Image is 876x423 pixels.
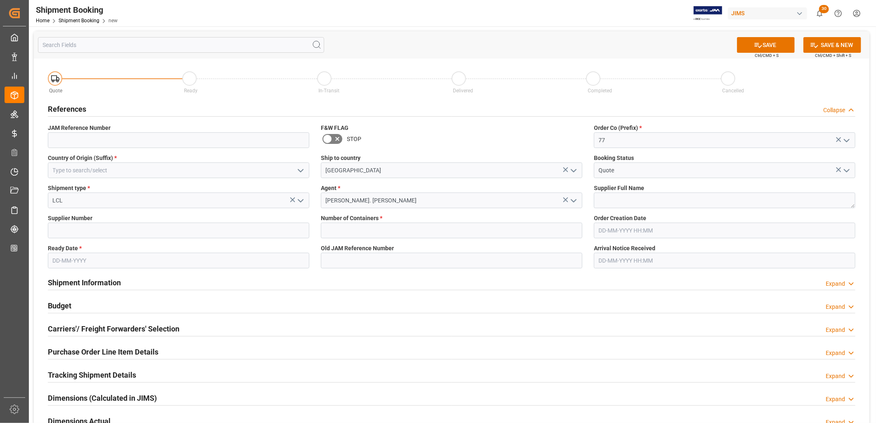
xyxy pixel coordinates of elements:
[722,88,744,94] span: Cancelled
[567,164,579,177] button: open menu
[48,244,82,253] span: Ready Date
[728,5,810,21] button: JIMS
[38,37,324,53] input: Search Fields
[737,37,795,53] button: SAVE
[184,88,198,94] span: Ready
[594,124,642,132] span: Order Co (Prefix)
[826,349,845,357] div: Expand
[48,124,111,132] span: JAM Reference Number
[321,214,382,223] span: Number of Containers
[321,124,349,132] span: F&W FLAG
[48,346,158,357] h2: Purchase Order Line Item Details
[826,280,845,288] div: Expand
[321,184,340,193] span: Agent
[347,135,361,143] span: STOP
[829,4,848,23] button: Help Center
[594,154,634,162] span: Booking Status
[294,194,306,207] button: open menu
[36,18,49,23] a: Home
[59,18,99,23] a: Shipment Booking
[594,253,855,268] input: DD-MM-YYYY HH:MM
[48,184,90,193] span: Shipment type
[819,5,829,13] span: 30
[567,194,579,207] button: open menu
[826,303,845,311] div: Expand
[48,369,136,381] h2: Tracking Shipment Details
[36,4,118,16] div: Shipment Booking
[318,88,339,94] span: In-Transit
[694,6,722,21] img: Exertis%20JAM%20-%20Email%20Logo.jpg_1722504956.jpg
[48,253,309,268] input: DD-MM-YYYY
[453,88,473,94] span: Delivered
[728,7,807,19] div: JIMS
[826,326,845,334] div: Expand
[594,214,646,223] span: Order Creation Date
[48,214,92,223] span: Supplier Number
[840,164,852,177] button: open menu
[48,103,86,115] h2: References
[826,372,845,381] div: Expand
[48,154,117,162] span: Country of Origin (Suffix)
[321,154,360,162] span: Ship to country
[594,184,644,193] span: Supplier Full Name
[49,88,63,94] span: Quote
[48,277,121,288] h2: Shipment Information
[594,223,855,238] input: DD-MM-YYYY HH:MM
[815,52,851,59] span: Ctrl/CMD + Shift + S
[755,52,779,59] span: Ctrl/CMD + S
[823,106,845,115] div: Collapse
[321,244,394,253] span: Old JAM Reference Number
[594,244,655,253] span: Arrival Notice Received
[48,323,179,334] h2: Carriers'/ Freight Forwarders' Selection
[840,134,852,147] button: open menu
[826,395,845,404] div: Expand
[48,300,71,311] h2: Budget
[48,392,157,404] h2: Dimensions (Calculated in JIMS)
[810,4,829,23] button: show 30 new notifications
[294,164,306,177] button: open menu
[803,37,861,53] button: SAVE & NEW
[48,162,309,178] input: Type to search/select
[588,88,612,94] span: Completed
